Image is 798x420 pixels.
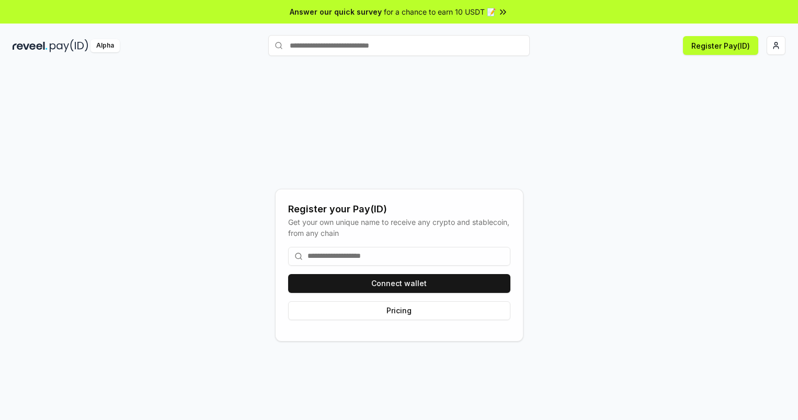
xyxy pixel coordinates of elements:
div: Alpha [90,39,120,52]
img: pay_id [50,39,88,52]
div: Get your own unique name to receive any crypto and stablecoin, from any chain [288,217,510,239]
button: Pricing [288,301,510,320]
button: Connect wallet [288,274,510,293]
button: Register Pay(ID) [683,36,758,55]
span: for a chance to earn 10 USDT 📝 [384,6,496,17]
img: reveel_dark [13,39,48,52]
div: Register your Pay(ID) [288,202,510,217]
span: Answer our quick survey [290,6,382,17]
